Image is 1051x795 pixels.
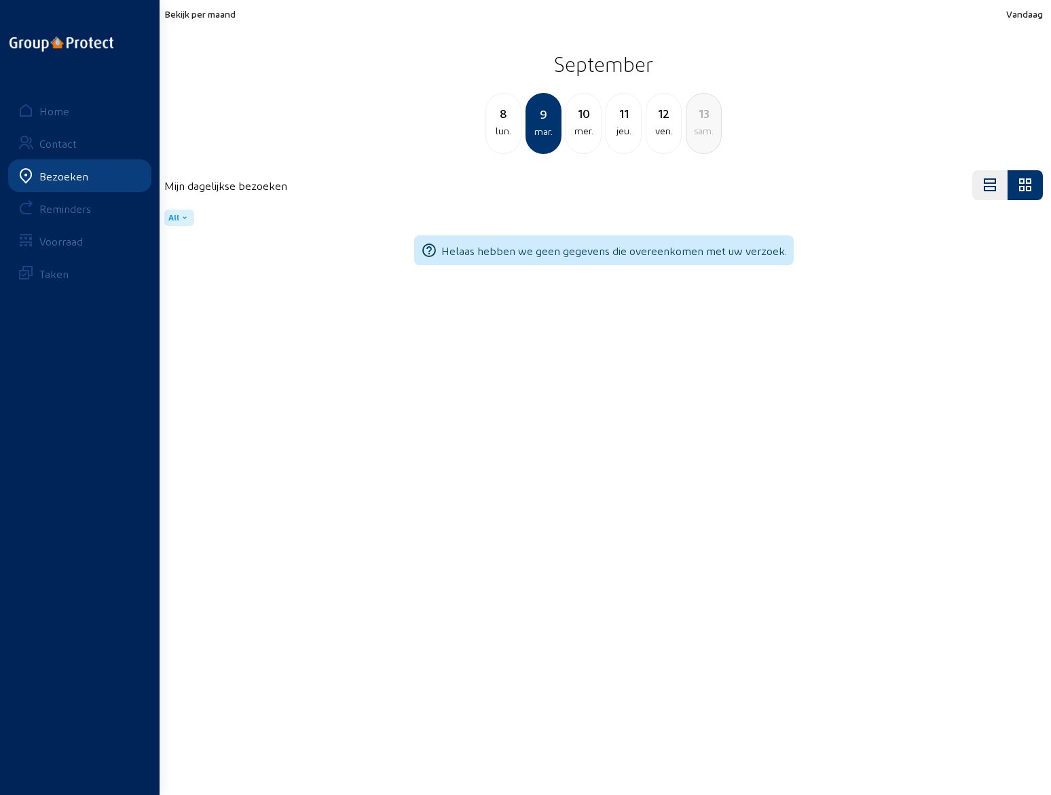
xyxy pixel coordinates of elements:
div: ven. [646,123,681,139]
div: 10 [566,104,601,123]
a: Reminders [8,192,151,225]
img: logo-oneline.png [10,37,113,52]
div: jeu. [606,123,641,139]
div: 11 [606,104,641,123]
a: Voorraad [8,225,151,257]
mat-icon: help_outline [421,242,437,258]
div: mer. [566,123,601,139]
a: Bezoeken [8,159,151,192]
a: Taken [8,257,151,290]
div: Bezoeken [39,170,88,182]
div: Contact [39,137,77,150]
span: All [168,212,179,223]
div: 13 [686,104,721,123]
div: Voorraad [39,235,83,248]
div: mar. [527,123,560,140]
span: Bekijk per maand [164,8,236,20]
div: 9 [527,104,560,123]
span: Helaas hebben we geen gegevens die overeenkomen met uw verzoek. [441,244,787,257]
div: lun. [486,123,521,139]
div: Taken [39,267,69,280]
span: Vandaag [1006,8,1043,20]
div: sam. [686,123,721,139]
div: Home [39,104,69,117]
h4: Mijn dagelijkse bezoeken [164,179,287,192]
h2: September [164,47,1043,81]
div: Reminders [39,202,91,215]
a: Home [8,94,151,127]
div: 12 [646,104,681,123]
a: Contact [8,127,151,159]
div: 8 [486,104,521,123]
